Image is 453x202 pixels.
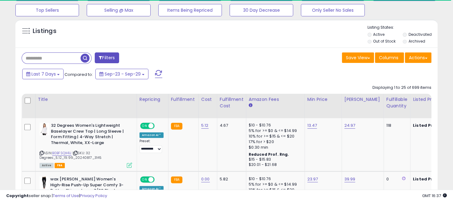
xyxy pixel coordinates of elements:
[379,55,398,61] span: Columns
[171,123,182,130] small: FBA
[249,182,300,187] div: 5% for >= $0 & <= $14.99
[368,25,438,31] p: Listing States:
[154,177,164,182] span: OFF
[307,122,317,129] a: 13.47
[405,52,431,63] button: Actions
[344,122,355,129] a: 24.97
[31,71,56,77] span: Last 7 Days
[158,4,222,16] button: Items Being Repriced
[373,39,396,44] label: Out of Stock
[141,123,148,129] span: ON
[344,96,381,103] div: [PERSON_NAME]
[409,39,425,44] label: Archived
[39,123,132,167] div: ASIN:
[154,123,164,129] span: OFF
[171,96,196,103] div: Fulfillment
[15,4,79,16] button: Top Sellers
[53,193,79,199] a: Terms of Use
[307,96,339,103] div: Min Price
[249,152,289,157] b: Reduced Prof. Rng.
[6,193,29,199] strong: Copyright
[201,96,214,103] div: Cost
[105,71,141,77] span: Sep-23 - Sep-29
[39,176,49,189] img: 21Z0dbWcKiS._SL40_.jpg
[39,163,54,168] span: All listings currently available for purchase on Amazon
[33,27,56,35] h5: Listings
[422,193,447,199] span: 2025-10-7 16:37 GMT
[344,176,355,182] a: 39.99
[375,52,404,63] button: Columns
[95,52,119,63] button: Filters
[220,96,243,109] div: Fulfillment Cost
[301,4,364,16] button: Only Seller No Sales
[249,128,300,134] div: 5% for >= $0 & <= $14.99
[220,176,241,182] div: 5.82
[95,69,148,79] button: Sep-23 - Sep-29
[413,176,441,182] b: Listed Price:
[64,72,93,77] span: Compared to:
[6,193,107,199] div: seller snap | |
[39,150,102,160] span: | SKU: 32 Degrees_5.12_19.99_20240817_3145
[249,96,302,103] div: Amazon Fees
[249,103,252,108] small: Amazon Fees.
[249,123,300,128] div: $10 - $10.76
[230,4,293,16] button: 30 Day Decrease
[386,123,405,128] div: 118
[22,69,64,79] button: Last 7 Days
[220,123,241,128] div: 4.67
[171,176,182,183] small: FBA
[139,139,164,153] div: Preset:
[249,134,300,139] div: 10% for >= $15 & <= $20
[386,176,405,182] div: 0
[249,176,300,182] div: $10 - $10.76
[201,176,210,182] a: 0.00
[342,52,374,63] button: Save View
[139,96,166,103] div: Repricing
[139,132,164,138] div: Amazon AI *
[413,122,441,128] b: Listed Price:
[249,157,300,162] div: $15 - $15.83
[386,96,408,109] div: Fulfillable Quantity
[307,176,318,182] a: 23.97
[55,163,65,168] span: FBA
[373,32,384,37] label: Active
[87,4,150,16] button: Selling @ Max
[38,96,134,103] div: Title
[80,193,107,199] a: Privacy Policy
[249,139,300,145] div: 17% for > $20
[51,123,126,147] b: 32 Degrees Women's Lightweight Baselayer Crew Top | Long Sleeve | Form Fitting | 4-Way Stretch | ...
[52,150,72,156] a: B0BFSQX41J
[141,177,148,182] span: ON
[249,145,300,150] div: $0.30 min
[201,122,209,129] a: 5.12
[409,32,432,37] label: Deactivated
[372,85,431,91] div: Displaying 1 to 25 of 699 items
[50,176,125,195] b: wax [PERSON_NAME] Women's High-Rise Push-Up Super Comfy 3-Button Skinny Jeans 7/28 Black
[249,162,300,167] div: $20.01 - $21.68
[39,123,49,135] img: 31OPLKLZU5L._SL40_.jpg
